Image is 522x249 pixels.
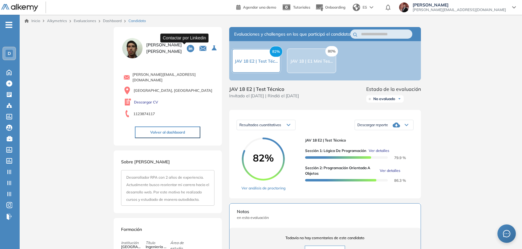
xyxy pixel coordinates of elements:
[126,175,209,202] span: Desarrollador RPA con 2 años de experiencia. Actualmente busco reorientar mi carrera hacia el des...
[229,85,299,93] span: JAV 18 E2 | Test Técnico
[146,240,170,246] span: Título
[366,85,421,93] span: Estado de la evaluación
[387,155,406,160] span: 79.9 %
[243,5,276,10] span: Agendar una demo
[305,138,409,143] span: JAV 18 E2 | Test Técnico
[242,153,285,163] span: 82%
[377,168,400,173] button: Ver detalles
[353,4,360,11] img: world
[209,43,220,54] button: Seleccione la evaluación activa
[121,240,146,246] span: Institución
[370,6,373,9] img: arrow
[293,5,310,10] span: Tutoriales
[503,230,511,238] span: message
[369,148,389,154] span: Ver detalles
[146,42,182,55] span: [PERSON_NAME] [PERSON_NAME]
[387,178,406,183] span: 86.3 %
[357,123,388,127] span: Descargar reporte
[237,208,413,215] span: Notas
[241,185,285,191] a: Ver análisis de proctoring
[366,148,389,154] button: Ver detalles
[135,126,200,138] button: Volver al dashboard
[237,215,413,220] span: en esta evaluación
[128,18,146,24] span: Candidato
[290,58,333,64] span: JAV 18 | E1 Mini Tes...
[305,148,366,154] span: Sección 1: Lógica de Programación
[373,96,395,101] span: No evaluado
[1,4,38,12] img: Logo
[25,18,40,24] a: Inicio
[315,1,345,14] button: Onboarding
[8,51,11,56] span: D
[6,24,12,25] i: -
[235,58,278,64] span: JAV 18 E2 | Test Téc...
[134,99,158,105] a: Descargar CV
[121,159,170,165] span: Sobre [PERSON_NAME]
[380,168,400,173] span: Ver detalles
[121,37,144,60] img: PROFILE_MENU_LOGO_USER
[229,93,299,99] span: Invitado el [DATE] | Rindió el [DATE]
[325,5,345,10] span: Onboarding
[237,235,413,241] span: Todavía no hay comentarios de este candidato
[236,3,276,10] a: Agendar una demo
[363,5,367,10] span: ES
[121,227,142,232] span: Formación
[325,46,338,56] span: 80%
[103,18,122,23] a: Dashboard
[132,72,214,83] span: [PERSON_NAME][EMAIL_ADDRESS][DOMAIN_NAME]
[134,88,212,93] span: [GEOGRAPHIC_DATA], [GEOGRAPHIC_DATA]
[413,2,506,7] span: [PERSON_NAME]
[160,33,209,42] div: Contactar por Linkedin
[398,97,401,101] img: Ícono de flecha
[413,7,506,12] span: [PERSON_NAME][EMAIL_ADDRESS][DOMAIN_NAME]
[239,123,281,127] span: Resultados cuantitativos
[269,46,283,57] span: 82%
[133,111,155,117] span: 1123874117
[74,18,96,23] a: Evaluaciones
[234,31,350,37] span: Evaluaciones y challenges en los que participó el candidato
[47,18,67,23] span: Alkymetrics
[305,165,378,176] span: Sección 2: Programación Orientada a Objetos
